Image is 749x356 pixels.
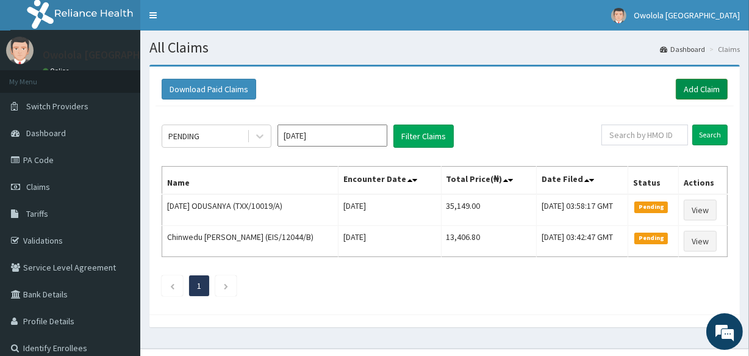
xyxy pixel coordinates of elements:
[43,67,72,75] a: Online
[338,167,441,195] th: Encounter Date
[676,79,728,100] a: Add Claim
[26,208,48,219] span: Tariffs
[6,37,34,64] img: User Image
[43,49,185,60] p: Owolola [GEOGRAPHIC_DATA]
[197,280,201,291] a: Page 1 is your current page
[23,61,49,92] img: d_794563401_company_1708531726252_794563401
[162,167,339,195] th: Name
[278,125,387,147] input: Select Month and Year
[170,280,175,291] a: Previous page
[393,125,454,148] button: Filter Claims
[634,10,740,21] span: Owolola [GEOGRAPHIC_DATA]
[162,79,256,100] button: Download Paid Claims
[200,6,229,35] div: Minimize live chat window
[26,181,50,192] span: Claims
[223,280,229,291] a: Next page
[441,226,536,257] td: 13,406.80
[441,167,536,195] th: Total Price(₦)
[338,226,441,257] td: [DATE]
[441,194,536,226] td: 35,149.00
[634,233,668,244] span: Pending
[162,194,339,226] td: [DATE] ODUSANYA (TXX/10019/A)
[71,103,168,226] span: We're online!
[692,125,728,145] input: Search
[634,202,668,213] span: Pending
[706,44,740,54] li: Claims
[601,125,688,145] input: Search by HMO ID
[26,101,88,112] span: Switch Providers
[6,231,232,274] textarea: Type your message and hit 'Enter'
[679,167,728,195] th: Actions
[684,231,717,252] a: View
[611,8,626,23] img: User Image
[536,167,628,195] th: Date Filed
[660,44,705,54] a: Dashboard
[536,226,628,257] td: [DATE] 03:42:47 GMT
[149,40,740,56] h1: All Claims
[684,200,717,220] a: View
[536,194,628,226] td: [DATE] 03:58:17 GMT
[168,130,199,142] div: PENDING
[26,128,66,139] span: Dashboard
[63,68,205,84] div: Chat with us now
[338,194,441,226] td: [DATE]
[628,167,679,195] th: Status
[162,226,339,257] td: Chinwedu [PERSON_NAME] (EIS/12044/B)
